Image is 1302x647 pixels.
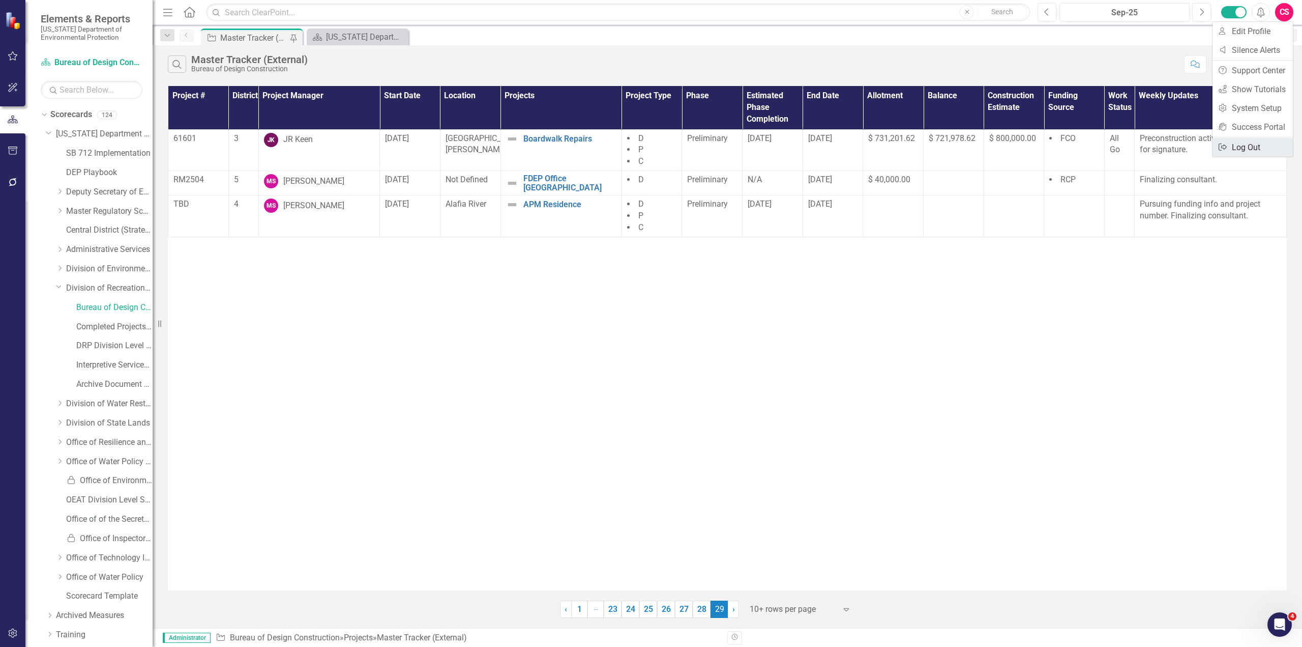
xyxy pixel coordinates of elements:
[446,199,486,209] span: Alafia River
[377,633,467,642] div: Master Tracker (External)
[675,601,693,618] a: 27
[66,494,153,506] a: OEAT Division Level Scorecard
[228,171,258,195] td: Double-Click to Edit
[56,610,153,622] a: Archived Measures
[803,129,863,171] td: Double-Click to Edit
[326,31,406,43] div: [US_STATE] Department of Environmental Protection
[41,81,142,99] input: Search Below...
[66,398,153,410] a: Division of Water Restoration Assistance
[571,601,587,618] a: 1
[385,175,409,184] span: [DATE]
[258,171,379,195] td: Double-Click to Edit
[1060,133,1076,143] span: FCO
[66,244,153,256] a: Administrative Services
[748,199,772,209] span: [DATE]
[1110,133,1120,155] span: All Go
[283,134,313,146] div: JR Keen
[173,199,223,210] p: TBD
[66,552,153,564] a: Office of Technology Information Services
[506,199,518,211] img: Not Defined
[863,129,924,171] td: Double-Click to Edit
[1275,3,1293,21] button: CS
[1140,199,1281,222] p: Pursuing funding info and project number. Finalizing consultant.
[216,632,720,644] div: » »
[989,133,1036,143] span: $ 800,000.00
[808,133,832,143] span: [DATE]
[66,456,153,468] a: Office of Water Policy and Ecosystems Restoration
[440,195,500,237] td: Double-Click to Edit
[380,171,440,195] td: Double-Click to Edit
[264,174,278,188] div: MS
[924,171,984,195] td: Double-Click to Edit
[711,601,728,618] span: 29
[66,437,153,448] a: Office of Resilience and Coastal Protection
[66,417,153,429] a: Division of State Lands
[1267,612,1292,637] iframe: Intercom live chat
[604,601,622,618] a: 23
[76,340,153,352] a: DRP Division Level Metrics
[638,156,643,166] span: C
[1063,7,1186,19] div: Sep-25
[748,174,797,186] div: N/A
[743,171,803,195] td: Double-Click to Edit
[1044,129,1105,171] td: Double-Click to Edit
[523,200,616,209] a: APM Residence
[1059,3,1190,21] button: Sep-25
[808,199,832,209] span: [DATE]
[1104,171,1134,195] td: Double-Click to Edit
[687,133,728,143] span: Preliminary
[863,195,924,237] td: Double-Click to Edit
[206,4,1030,21] input: Search ClearPoint...
[283,176,344,187] div: [PERSON_NAME]
[66,148,153,159] a: SB 712 Implementation
[173,174,223,186] p: RM2504
[803,195,863,237] td: Double-Click to Edit
[41,25,142,42] small: [US_STATE] Department of Environmental Protection
[258,129,379,171] td: Double-Click to Edit
[984,195,1044,237] td: Double-Click to Edit
[565,604,567,614] span: ‹
[66,514,153,525] a: Office of of the Secretary
[868,133,915,143] span: $ 731,201.62
[687,175,728,184] span: Preliminary
[191,54,308,65] div: Master Tracker (External)
[309,31,406,43] a: [US_STATE] Department of Environmental Protection
[523,134,616,144] a: Boardwalk Repairs
[66,263,153,275] a: Division of Environmental Assessment and Restoration
[264,199,278,213] div: MS
[622,195,682,237] td: Double-Click to Edit
[1135,171,1287,195] td: Double-Click to Edit
[76,302,153,314] a: Bureau of Design Construction
[66,186,153,198] a: Deputy Secretary of Ecosystem Restoration
[97,110,117,119] div: 124
[622,601,639,618] a: 24
[234,133,239,143] span: 3
[264,133,278,147] div: JK
[863,171,924,195] td: Double-Click to Edit
[50,109,92,121] a: Scorecards
[1212,80,1293,99] a: Show Tutorials
[191,65,308,73] div: Bureau of Design Construction
[1060,175,1076,184] span: RCP
[66,224,153,236] a: Central District (Strategic) [PERSON_NAME] TEST
[1044,195,1105,237] td: Double-Click to Edit
[868,175,910,184] span: $ 40,000.00
[283,200,344,212] div: [PERSON_NAME]
[622,171,682,195] td: Double-Click to Edit
[638,145,643,154] span: P
[682,195,743,237] td: Double-Click to Edit
[168,129,229,171] td: Double-Click to Edit
[1104,129,1134,171] td: Double-Click to Edit
[1212,99,1293,118] a: System Setup
[638,133,644,143] span: D
[168,195,229,237] td: Double-Click to Edit
[41,13,142,25] span: Elements & Reports
[230,633,340,642] a: Bureau of Design Construction
[258,195,379,237] td: Double-Click to Edit
[687,199,728,209] span: Preliminary
[693,601,711,618] a: 28
[380,195,440,237] td: Double-Click to Edit
[924,129,984,171] td: Double-Click to Edit
[446,175,488,184] span: Not Defined
[234,175,239,184] span: 5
